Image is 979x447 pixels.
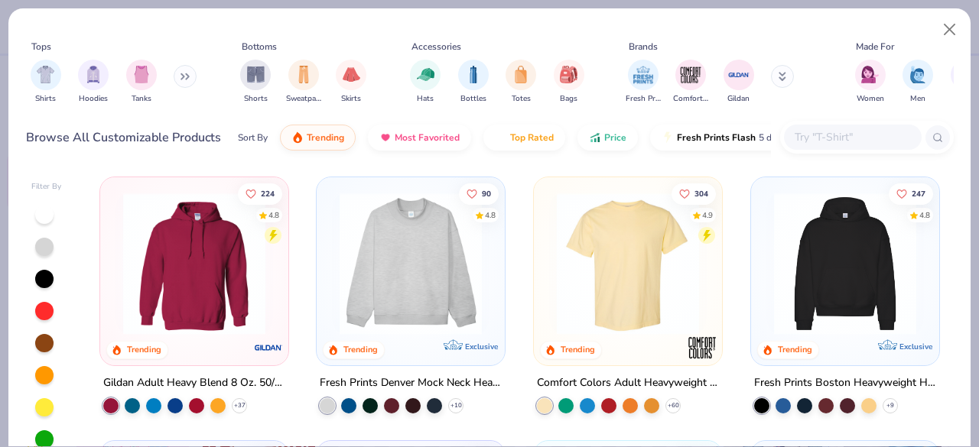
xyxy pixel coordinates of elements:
div: 4.8 [919,209,930,221]
span: 90 [483,189,492,197]
button: filter button [240,60,271,105]
img: Totes Image [512,66,529,83]
span: 247 [912,189,925,197]
img: flash.gif [662,131,674,144]
span: Hats [417,93,434,105]
img: Bags Image [560,66,577,83]
span: Shirts [35,93,56,105]
div: Fresh Prints Boston Heavyweight Hoodie [754,374,936,393]
div: filter for Hoodies [78,60,109,105]
div: 4.8 [486,209,496,221]
img: Skirts Image [343,66,360,83]
button: filter button [458,60,489,105]
div: filter for Shirts [31,60,61,105]
div: filter for Men [903,60,933,105]
span: Bottles [460,93,486,105]
img: Hoodies Image [85,66,102,83]
span: Top Rated [510,131,554,144]
div: filter for Bottles [458,60,489,105]
img: 029b8af0-80e6-406f-9fdc-fdf898547912 [549,193,707,335]
button: filter button [336,60,366,105]
div: filter for Tanks [126,60,157,105]
div: Browse All Customizable Products [26,128,221,147]
div: filter for Totes [506,60,536,105]
div: filter for Women [855,60,886,105]
img: Sweatpants Image [295,66,312,83]
div: filter for Sweatpants [286,60,321,105]
img: trending.gif [291,131,304,144]
img: TopRated.gif [495,131,507,144]
div: filter for Fresh Prints [626,60,661,105]
img: Comfort Colors logo [687,332,717,363]
img: Women Image [861,66,879,83]
button: Close [935,15,964,44]
img: Hats Image [417,66,434,83]
span: 224 [261,189,275,197]
img: Gildan Image [727,63,750,86]
button: filter button [724,60,754,105]
span: Hoodies [79,93,108,105]
button: filter button [554,60,584,105]
span: Women [857,93,884,105]
img: 91acfc32-fd48-4d6b-bdad-a4c1a30ac3fc [766,193,924,335]
span: Men [910,93,925,105]
div: Brands [629,40,658,53]
button: Like [238,183,282,204]
span: Fresh Prints [626,93,661,105]
button: Like [889,183,933,204]
div: filter for Bags [554,60,584,105]
img: Tanks Image [133,66,150,83]
button: Price [577,125,638,151]
div: 4.8 [268,209,279,221]
img: Gildan logo [252,332,283,363]
span: 304 [694,189,708,197]
img: Shirts Image [37,66,54,83]
button: filter button [78,60,109,105]
img: f5d85501-0dbb-4ee4-b115-c08fa3845d83 [332,193,489,335]
button: Top Rated [483,125,565,151]
img: Shorts Image [247,66,265,83]
span: 5 day delivery [759,129,815,147]
div: Bottoms [242,40,277,53]
span: Sweatpants [286,93,321,105]
div: Gildan Adult Heavy Blend 8 Oz. 50/50 Hooded Sweatshirt [103,374,285,393]
div: Sort By [238,131,268,144]
span: + 60 [668,401,679,410]
button: Most Favorited [368,125,471,151]
div: Made For [856,40,894,53]
div: filter for Hats [410,60,441,105]
button: Fresh Prints Flash5 day delivery [650,125,827,151]
img: a164e800-7022-4571-a324-30c76f641635 [272,193,430,335]
div: Fresh Prints Denver Mock Neck Heavyweight Sweatshirt [320,374,502,393]
button: Like [460,183,499,204]
img: 01756b78-01f6-4cc6-8d8a-3c30c1a0c8ac [115,193,273,335]
span: Trending [307,131,344,144]
img: Fresh Prints Image [632,63,655,86]
button: filter button [855,60,886,105]
button: Trending [280,125,356,151]
div: Accessories [411,40,461,53]
img: Bottles Image [465,66,482,83]
button: filter button [903,60,933,105]
span: Gildan [727,93,750,105]
span: + 37 [233,401,245,410]
input: Try "T-Shirt" [793,128,911,146]
button: filter button [506,60,536,105]
div: 4.9 [702,209,713,221]
button: filter button [126,60,157,105]
span: Price [604,131,626,144]
span: + 9 [886,401,894,410]
button: filter button [31,60,61,105]
span: Totes [512,93,531,105]
button: filter button [673,60,708,105]
div: Comfort Colors Adult Heavyweight T-Shirt [537,374,719,393]
img: Men Image [909,66,926,83]
span: Comfort Colors [673,93,708,105]
div: filter for Skirts [336,60,366,105]
img: Comfort Colors Image [679,63,702,86]
span: Fresh Prints Flash [677,131,756,144]
div: filter for Shorts [240,60,271,105]
span: Shorts [244,93,268,105]
div: Filter By [31,181,62,193]
span: Skirts [341,93,361,105]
